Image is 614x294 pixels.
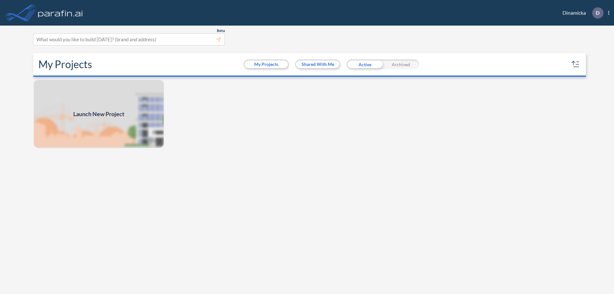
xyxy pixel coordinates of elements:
[296,60,339,68] button: Shared With Me
[383,60,419,69] div: Archived
[73,110,124,118] span: Launch New Project
[571,59,581,69] button: sort
[245,60,288,68] button: My Projects
[553,7,609,19] div: Dinamicka
[33,79,164,148] a: Launch New Project
[596,10,600,16] p: D
[38,58,92,70] h2: My Projects
[347,60,383,69] div: Active
[37,6,84,19] img: logo
[33,79,164,148] img: add
[217,28,225,33] span: Beta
